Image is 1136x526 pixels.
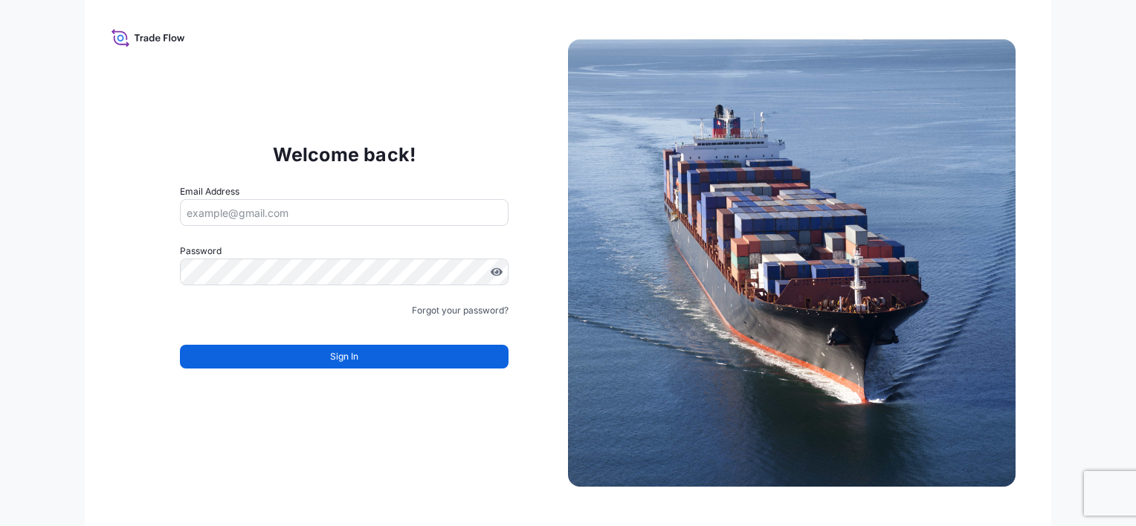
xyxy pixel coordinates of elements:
[180,244,509,259] label: Password
[330,349,358,364] span: Sign In
[180,184,239,199] label: Email Address
[180,345,509,368] button: Sign In
[180,199,509,226] input: example@gmail.com
[412,303,509,318] a: Forgot your password?
[568,39,1016,487] img: Ship illustration
[491,266,503,278] button: Show password
[273,143,416,166] p: Welcome back!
